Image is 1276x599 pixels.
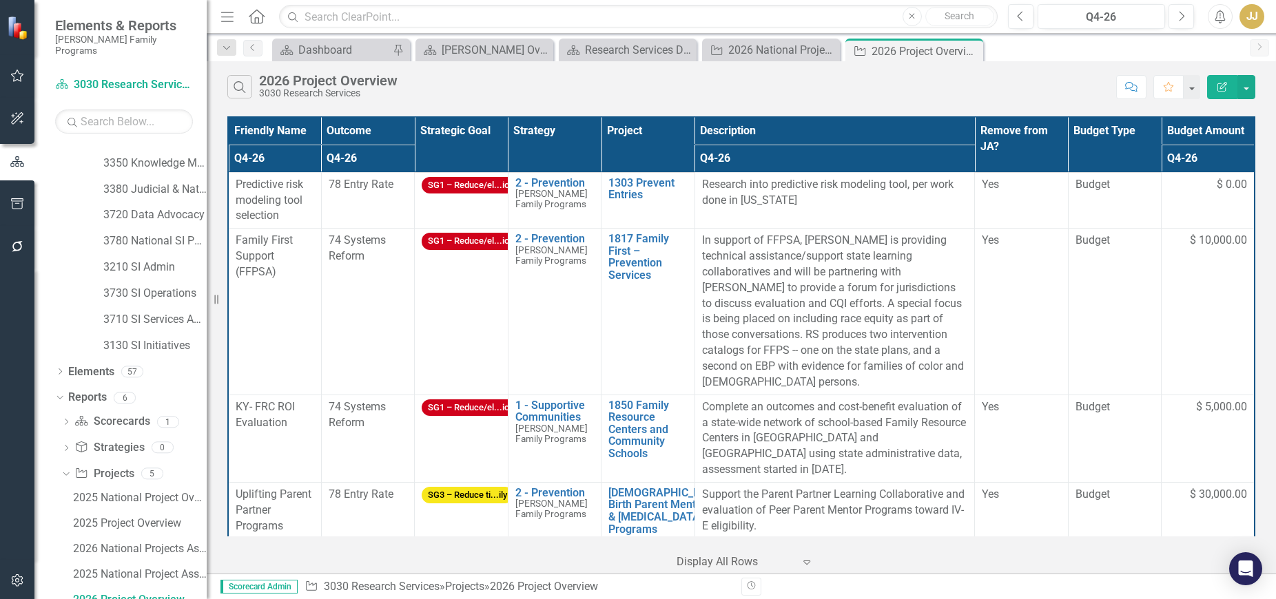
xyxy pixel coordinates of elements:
td: Double-Click to Edit [975,482,1068,539]
a: 3710 SI Services Admin [103,312,207,328]
td: Double-Click to Edit [1162,482,1255,539]
td: Double-Click to Edit [694,172,974,229]
p: In support of FFPSA, [PERSON_NAME] is providing technical assistance/support state learning colla... [702,233,967,390]
a: 1 - Supportive Communities [515,399,594,423]
div: 6 [114,392,136,403]
button: Q4-26 [1038,4,1165,29]
a: 2 - Prevention [515,177,594,189]
div: 2026 National Projects Assessment [728,41,836,59]
td: Double-Click to Edit [321,482,414,539]
p: Research into predictive risk modeling tool, per work done in [US_STATE] [702,177,967,209]
td: Double-Click to Edit [228,395,321,482]
div: 1 [157,416,179,428]
td: Double-Click to Edit [1162,172,1255,229]
td: Double-Click to Edit Right Click for Context Menu [508,482,601,539]
td: Double-Click to Edit [228,172,321,229]
span: SG3 – Reduce ti...ily [422,487,513,504]
td: Double-Click to Edit Right Click for Context Menu [601,482,694,539]
span: SG1 – Reduce/el...ion [422,399,520,417]
div: 2026 Project Overview [872,43,980,60]
td: Double-Click to Edit [321,229,414,395]
a: 3130 SI Initiatives [103,338,207,354]
span: [PERSON_NAME] Family Programs [515,244,588,266]
td: Double-Click to Edit [975,395,1068,482]
span: Budget [1076,399,1154,415]
span: Uplifting Parent Partner Programs [236,487,311,532]
a: 2026 National Projects Assessment [70,538,207,560]
span: Family First Support (FFPSA) [236,233,293,278]
input: Search Below... [55,109,193,134]
td: Double-Click to Edit [321,395,414,482]
span: SG1 – Reduce/el...ion [422,233,520,250]
span: Yes [982,233,999,246]
td: Double-Click to Edit [321,172,414,229]
a: 2 - Prevention [515,487,594,499]
span: $ 10,000.00 [1190,233,1247,249]
a: 1303 Prevent Entries [608,177,687,201]
span: 74 Systems Reform [329,400,386,429]
small: [PERSON_NAME] Family Programs [55,34,193,56]
td: Double-Click to Edit [1068,482,1161,539]
div: 2025 National Project Overview [73,492,207,504]
span: 78 Entry Rate [329,178,393,191]
div: Research Services Dashboard [585,41,693,59]
a: Elements [68,364,114,380]
span: Budget [1076,233,1154,249]
div: Dashboard [298,41,389,59]
a: 2 - Prevention [515,233,594,245]
a: 3730 SI Operations [103,286,207,302]
a: 3030 Research Services [55,77,193,93]
span: Predictive risk modeling tool selection [236,178,303,222]
span: $ 0.00 [1217,177,1247,193]
span: Elements & Reports [55,17,193,34]
a: 3350 Knowledge Management [103,156,207,171]
a: 2025 National Project Assessment [70,563,207,585]
div: 2025 National Project Assessment [73,568,207,580]
div: 0 [152,442,174,454]
button: Search [925,7,994,26]
a: Projects [445,580,484,593]
span: 74 Systems Reform [329,233,386,262]
div: 2026 National Projects Assessment [73,543,207,555]
td: Double-Click to Edit [694,395,974,482]
td: Double-Click to Edit Right Click for Context Menu [508,395,601,482]
p: Complete an outcomes and cost-benefit evaluation of a state-wide network of school-based Family R... [702,399,967,478]
span: 78 Entry Rate [329,487,393,501]
td: Double-Click to Edit [228,229,321,395]
span: KY- FRC ROI Evaluation [236,400,295,429]
span: Budget [1076,487,1154,503]
a: [PERSON_NAME] Overview [419,41,550,59]
div: » » [305,579,731,595]
div: 2025 Project Overview [73,517,207,529]
td: Double-Click to Edit Right Click for Context Menu [601,229,694,395]
span: Yes [982,487,999,501]
td: Double-Click to Edit [975,229,1068,395]
td: Double-Click to Edit [415,482,508,539]
td: Double-Click to Edit [694,229,974,395]
td: Double-Click to Edit [415,229,508,395]
span: SG1 – Reduce/el...ion [422,177,520,194]
td: Double-Click to Edit Right Click for Context Menu [601,395,694,482]
div: Open Intercom Messenger [1229,552,1262,585]
a: Projects [74,466,134,482]
div: 57 [121,366,143,377]
a: [DEMOGRAPHIC_DATA] Birth Parent Mentoring & [MEDICAL_DATA] Programs [608,487,723,535]
a: Research Services Dashboard [562,41,693,59]
span: [PERSON_NAME] Family Programs [515,423,588,444]
a: Dashboard [276,41,389,59]
span: Yes [982,400,999,413]
span: Search [945,10,974,21]
button: JJ [1239,4,1264,29]
a: 2025 Project Overview [70,512,207,534]
td: Double-Click to Edit [228,482,321,539]
div: 2026 Project Overview [490,580,598,593]
td: Double-Click to Edit [1068,395,1161,482]
a: 3380 Judicial & National Engage [103,182,207,198]
input: Search ClearPoint... [279,5,998,29]
span: Yes [982,178,999,191]
span: $ 5,000.00 [1196,399,1247,415]
span: [PERSON_NAME] Family Programs [515,498,588,519]
a: Strategies [74,440,144,456]
span: [PERSON_NAME] Family Programs [515,188,588,209]
a: 3030 Research Services [324,580,440,593]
